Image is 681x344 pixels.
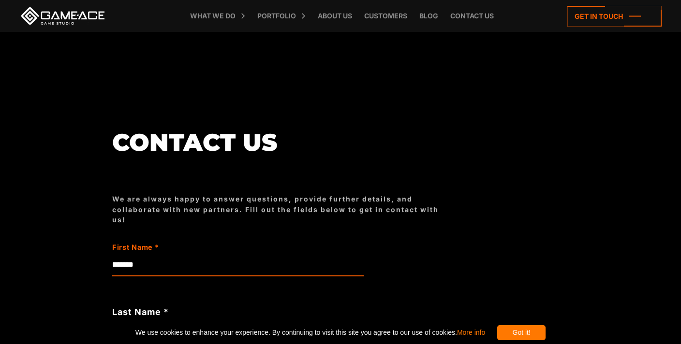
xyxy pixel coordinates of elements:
a: More info [457,329,485,336]
span: We use cookies to enhance your experience. By continuing to visit this site you agree to our use ... [135,325,485,340]
label: First Name * [112,242,313,253]
label: Last Name * [112,305,364,318]
a: Get in touch [567,6,662,27]
h1: Contact us [112,129,451,155]
div: Got it! [497,325,546,340]
div: We are always happy to answer questions, provide further details, and collaborate with new partne... [112,194,451,225]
